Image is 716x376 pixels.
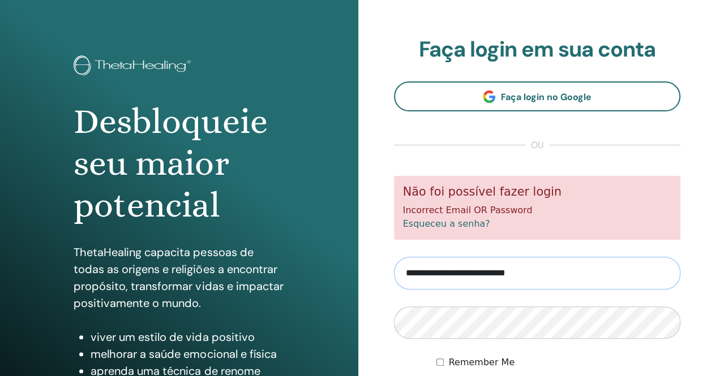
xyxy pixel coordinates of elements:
span: Faça login no Google [501,91,591,103]
h5: Não foi possível fazer login [403,185,672,199]
h1: Desbloqueie seu maior potencial [74,101,284,227]
div: Keep me authenticated indefinitely or until I manually logout [436,356,680,369]
span: ou [525,139,549,152]
li: melhorar a saúde emocional e física [91,345,284,362]
a: Faça login no Google [394,81,681,111]
div: Incorrect Email OR Password [394,176,681,240]
li: viver um estilo de vida positivo [91,329,284,345]
p: ThetaHealing capacita pessoas de todas as origens e religiões a encontrar propósito, transformar ... [74,244,284,312]
label: Remember Me [448,356,515,369]
a: Esqueceu a senha? [403,218,490,229]
h2: Faça login em sua conta [394,37,681,63]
